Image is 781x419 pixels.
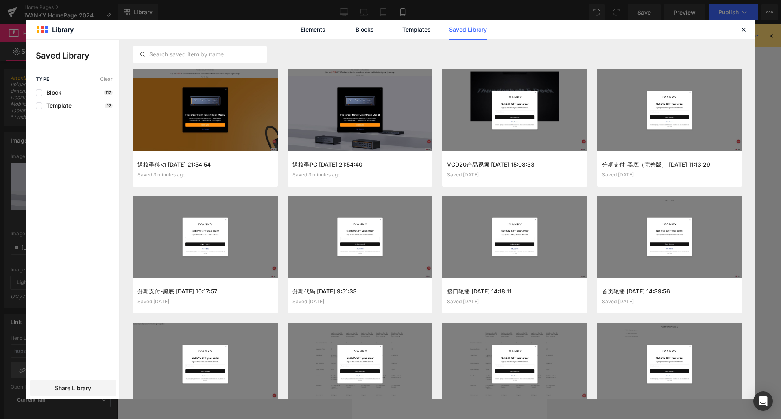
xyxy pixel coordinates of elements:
span: Block [42,89,61,96]
div: Saved 3 minutes ago [137,172,273,178]
div: Saved [DATE] [292,299,428,304]
h3: 分期代码 [DATE] 9:51:33 [292,287,428,295]
a: Blocks [345,20,384,40]
p: 117 [104,90,113,95]
div: Saved [DATE] [602,172,737,178]
h3: VCD20产品视频 [DATE] 15:08:33 [447,160,582,169]
span: Share Library [55,384,91,392]
span: Template [42,102,72,109]
p: 22 [105,103,113,108]
p: Saved Library [36,50,119,62]
div: Saved [DATE] [447,299,582,304]
a: Elements [294,20,332,40]
div: Saved [DATE] [602,299,737,304]
div: Saved [DATE] [137,299,273,304]
div: Saved [DATE] [447,172,582,178]
div: Open Intercom Messenger [753,391,773,411]
div: Saved 3 minutes ago [292,172,428,178]
a: Templates [397,20,436,40]
span: Type [36,76,50,82]
h3: 返校季PC [DATE] 21:54:40 [292,160,428,169]
h3: 接口轮播 [DATE] 14:18:11 [447,287,582,295]
input: Search saved item by name [133,50,267,59]
h3: 首页轮播 [DATE] 14:39:56 [602,287,737,295]
h3: 分期支付-黑底 [DATE] 10:17:57 [137,287,273,295]
h3: 返校季移动 [DATE] 21:54:54 [137,160,273,169]
a: Saved Library [449,20,487,40]
h3: 分期支付-黑底（完善版） [DATE] 11:13:29 [602,160,737,169]
span: Clear [100,76,113,82]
